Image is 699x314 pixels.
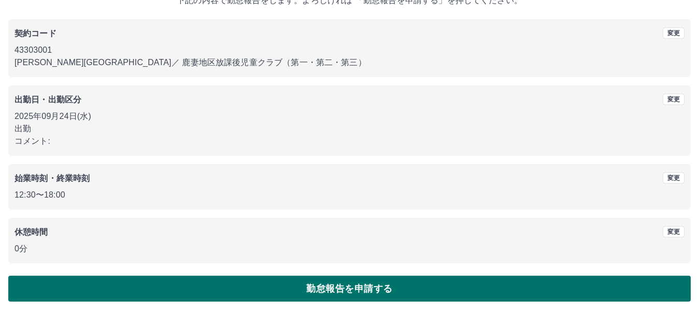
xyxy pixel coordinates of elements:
[15,135,684,147] p: コメント:
[663,27,684,39] button: 変更
[15,56,684,69] p: [PERSON_NAME][GEOGRAPHIC_DATA] ／ 鹿妻地区放課後児童クラブ（第一・第二・第三）
[663,226,684,237] button: 変更
[15,123,684,135] p: 出勤
[15,44,684,56] p: 43303001
[15,29,56,38] b: 契約コード
[15,110,684,123] p: 2025年09月24日(水)
[8,276,691,302] button: 勤怠報告を申請する
[663,172,684,184] button: 変更
[15,174,90,183] b: 始業時刻・終業時刻
[663,94,684,105] button: 変更
[15,189,684,201] p: 12:30 〜 18:00
[15,95,81,104] b: 出勤日・出勤区分
[15,243,684,255] p: 0分
[15,228,48,236] b: 休憩時間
